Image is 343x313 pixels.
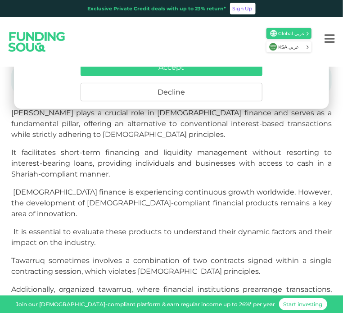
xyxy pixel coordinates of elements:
[279,298,327,310] a: Start investing
[11,227,332,247] span: It is essential to evaluate these products to understand their dynamic factors and their impact o...
[88,5,226,13] div: Exclusive Private Credit deals with up to 23% return*
[1,23,72,60] img: Logo
[11,188,332,218] span: [DEMOGRAPHIC_DATA] finance is experiencing continuous growth worldwide. However, the development ...
[11,148,332,178] span: It facilitates short-term financing and liquidity management without resorting to interest-bearin...
[11,109,332,139] span: [PERSON_NAME] plays a crucial role in [DEMOGRAPHIC_DATA] finance and serves as a fundamental pill...
[269,43,277,51] img: SA Flag
[230,3,256,14] a: Sign Up
[11,256,332,276] span: Tawarruq sometimes involves a combination of two contracts signed within a single contracting ses...
[16,300,275,308] div: Join our [DEMOGRAPHIC_DATA]-compliant platform & earn regular income up to 26%* per year
[278,30,306,37] span: Global عربي
[81,83,262,101] button: Decline
[81,59,262,76] button: Accept
[271,30,277,36] img: SA Flag
[278,44,306,50] span: KSA عربي
[316,21,343,57] button: Menu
